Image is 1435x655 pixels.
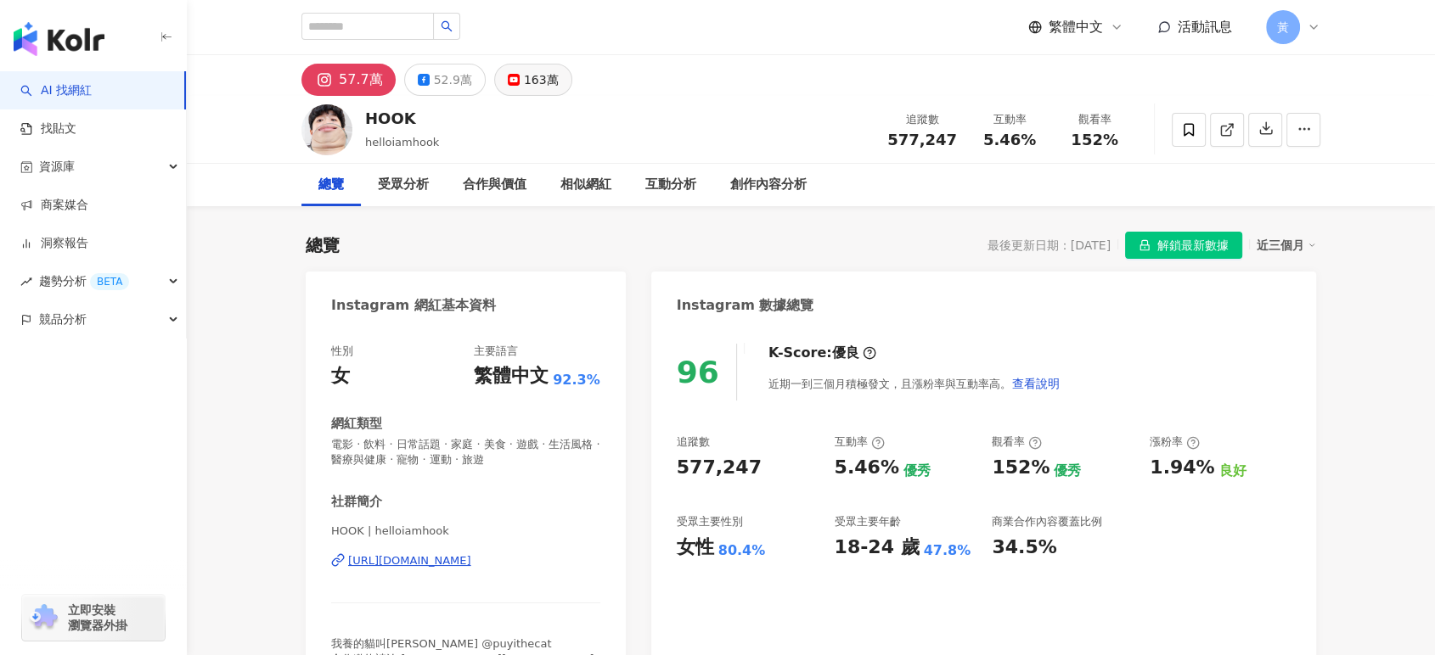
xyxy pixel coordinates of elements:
[524,68,559,92] div: 163萬
[474,363,549,389] div: 繁體中文
[306,233,340,257] div: 總覽
[20,82,92,99] a: searchAI 找網紅
[441,20,453,32] span: search
[1071,132,1118,148] span: 152%
[331,415,382,433] div: 網紅類型
[339,68,383,92] div: 57.7萬
[677,434,710,450] div: 追蹤數
[20,120,76,137] a: 找貼文
[677,355,719,389] div: 96
[677,535,714,561] div: 女性
[1054,462,1081,480] div: 優秀
[988,238,1111,252] div: 最後更新日期：[DATE]
[1011,367,1061,400] button: 查看說明
[1178,19,1232,35] span: 活動訊息
[14,22,104,56] img: logo
[768,344,876,362] div: K-Score :
[924,541,971,560] div: 47.8%
[992,535,1056,561] div: 34.5%
[20,276,32,288] span: rise
[992,434,1042,450] div: 觀看率
[301,104,352,155] img: KOL Avatar
[463,175,526,195] div: 合作與價值
[331,344,353,359] div: 性別
[677,296,814,315] div: Instagram 數據總覽
[39,300,87,339] span: 競品分析
[887,131,957,148] span: 577,247
[1049,18,1103,36] span: 繁體中文
[1150,434,1200,450] div: 漲粉率
[20,197,88,214] a: 商案媒合
[553,371,600,389] span: 92.3%
[22,595,165,641] a: chrome extension立即安裝 瀏覽器外掛
[992,455,1050,481] div: 152%
[887,111,957,128] div: 追蹤數
[1257,234,1316,256] div: 近三個月
[1012,377,1060,390] span: 查看說明
[331,493,382,511] div: 社群簡介
[378,175,429,195] div: 受眾分析
[768,367,1061,400] div: 近期一到三個月積極發文，且漲粉率與互動率高。
[20,235,88,252] a: 洞察報告
[434,68,472,92] div: 52.9萬
[39,148,75,186] span: 資源庫
[1277,18,1289,36] span: 黃
[474,344,518,359] div: 主要語言
[331,553,600,568] a: [URL][DOMAIN_NAME]
[494,64,572,96] button: 163萬
[331,296,496,315] div: Instagram 網紅基本資料
[834,535,919,561] div: 18-24 歲
[331,363,350,389] div: 女
[834,434,884,450] div: 互動率
[977,111,1042,128] div: 互動率
[404,64,486,96] button: 52.9萬
[677,455,762,481] div: 577,247
[1139,239,1151,251] span: lock
[301,64,396,96] button: 57.7萬
[645,175,696,195] div: 互動分析
[365,108,439,129] div: HOOK
[560,175,611,195] div: 相似網紅
[992,514,1102,529] div: 商業合作內容覆蓋比例
[1218,462,1246,480] div: 良好
[348,553,471,568] div: [URL][DOMAIN_NAME]
[39,262,129,300] span: 趨勢分析
[834,455,898,481] div: 5.46%
[365,136,439,148] span: helloiamhook
[1157,232,1229,260] span: 解鎖最新數據
[331,437,600,467] span: 電影 · 飲料 · 日常話題 · 家庭 · 美食 · 遊戲 · 生活風格 · 醫療與健康 · 寵物 · 運動 · 旅遊
[90,273,129,290] div: BETA
[1150,455,1214,481] div: 1.94%
[832,344,859,362] div: 優良
[730,175,807,195] div: 創作內容分析
[318,175,344,195] div: 總覽
[834,514,900,529] div: 受眾主要年齡
[331,523,600,539] span: HOOK | helloiamhook
[983,132,1036,148] span: 5.46%
[68,602,127,633] span: 立即安裝 瀏覽器外掛
[27,604,60,631] img: chrome extension
[1062,111,1127,128] div: 觀看率
[718,541,766,560] div: 80.4%
[677,514,743,529] div: 受眾主要性別
[903,462,931,480] div: 優秀
[1125,232,1242,259] button: 解鎖最新數據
